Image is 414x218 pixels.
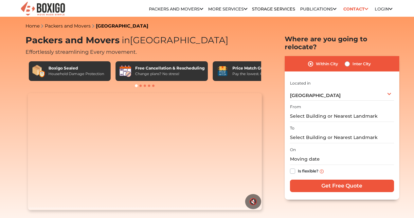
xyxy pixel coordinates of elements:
[232,71,282,77] div: Pay the lowest. Guaranteed!
[290,125,295,131] label: To
[341,4,370,14] a: Contact
[298,167,318,174] label: Is flexible?
[290,153,394,165] input: Moving date
[300,7,336,11] a: Publications
[290,132,394,143] input: Select Building or Nearest Landmark
[135,71,205,77] div: Change plans? No stress!
[122,35,130,46] span: in
[96,23,148,29] a: [GEOGRAPHIC_DATA]
[290,80,311,86] label: Located in
[26,35,264,46] h1: Packers and Movers
[135,65,205,71] div: Free Cancellation & Rescheduling
[26,49,137,55] span: Effortlessly streamlining Every movement.
[208,7,247,11] a: More services
[26,23,40,29] a: Home
[232,65,282,71] div: Price Match Guarantee
[119,65,132,78] img: Free Cancellation & Rescheduling
[28,93,262,210] video: Your browser does not support the video tag.
[290,104,301,110] label: From
[149,7,203,11] a: Packers and Movers
[320,169,324,173] img: info
[245,194,261,209] button: 🔇
[316,60,338,68] label: Within City
[32,65,45,78] img: Boxigo Sealed
[290,180,394,192] input: Get Free Quote
[290,92,341,98] span: [GEOGRAPHIC_DATA]
[290,110,394,122] input: Select Building or Nearest Landmark
[375,7,392,11] a: Login
[252,7,295,11] a: Storage Services
[119,35,228,46] span: [GEOGRAPHIC_DATA]
[290,147,296,153] label: On
[48,65,104,71] div: Boxigo Sealed
[216,65,229,78] img: Price Match Guarantee
[48,71,104,77] div: Household Damage Protection
[285,35,399,51] h2: Where are you going to relocate?
[352,60,371,68] label: Inter City
[45,23,91,29] a: Packers and Movers
[20,1,66,17] img: Boxigo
